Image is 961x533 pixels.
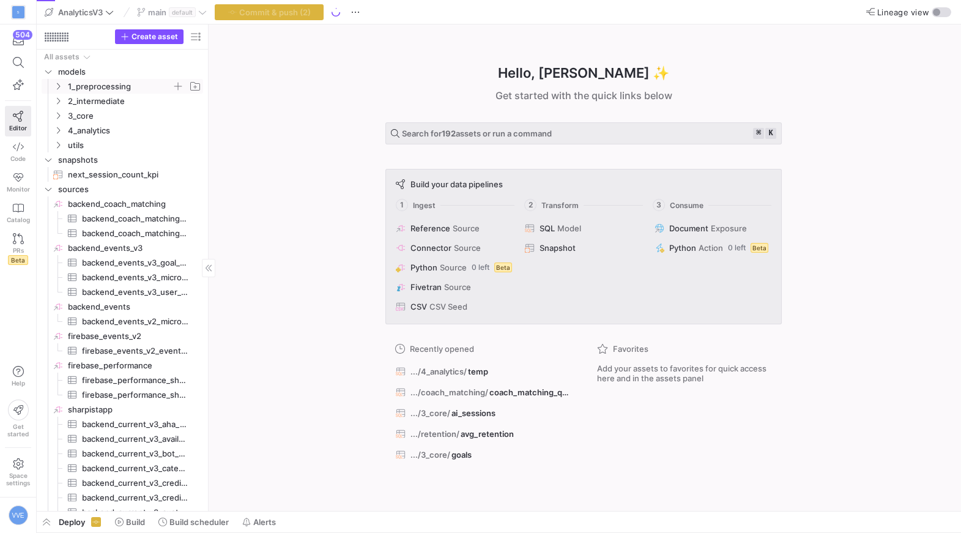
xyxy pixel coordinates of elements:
[5,198,31,228] a: Catalog
[42,123,203,138] div: Press SPACE to select this row.
[68,124,201,138] span: 4_analytics
[393,260,515,275] button: PythonSource0 leftBeta
[42,270,203,285] a: backend_events_v3_microtaskassignment_events​​​​​​​​​
[472,263,489,272] span: 0 left
[59,517,85,527] span: Deploy
[489,387,570,397] span: coach_matching_quality
[42,64,203,79] div: Press SPACE to select this row.
[410,223,450,233] span: Reference
[410,367,467,376] span: .../4_analytics/
[42,108,203,123] div: Press SPACE to select this row.
[410,263,437,272] span: Python
[7,423,29,438] span: Get started
[9,124,27,132] span: Editor
[669,223,708,233] span: Document
[42,240,203,255] div: Press SPACE to select this row.
[42,490,203,505] div: Press SPACE to select this row.
[82,344,189,358] span: firebase_events_v2_events_all​​​​​​​​​
[42,387,203,402] div: Press SPACE to select this row.
[5,136,31,167] a: Code
[42,314,203,329] div: Press SPACE to select this row.
[82,417,189,431] span: backend_current_v3_aha_moments​​​​​​​​​
[393,221,515,236] button: ReferenceSource
[82,447,189,461] span: backend_current_v3_bot_conversations​​​​​​​​​
[42,314,203,329] a: backend_events_v2_microtaskassignments_status​​​​​​​​​
[42,138,203,152] div: Press SPACE to select this row.
[540,243,576,253] span: Snapshot
[82,270,189,285] span: backend_events_v3_microtaskassignment_events​​​​​​​​​
[410,179,503,189] span: Build your data pipelines
[42,373,203,387] a: firebase_performance_sharpist_mobile_ANDROID​​​​​​​​​
[58,182,201,196] span: sources
[42,299,203,314] div: Press SPACE to select this row.
[12,6,24,18] div: S
[751,243,768,253] span: Beta
[42,285,203,299] div: Press SPACE to select this row.
[454,243,481,253] span: Source
[10,155,26,162] span: Code
[540,223,555,233] span: SQL
[42,343,203,358] a: firebase_events_v2_events_all​​​​​​​​​
[494,263,512,272] span: Beta
[42,285,203,299] a: backend_events_v3_user_events​​​​​​​​​
[42,226,203,240] div: Press SPACE to select this row.
[237,512,281,532] button: Alerts
[42,50,203,64] div: Press SPACE to select this row.
[115,29,184,44] button: Create asset
[42,152,203,167] div: Press SPACE to select this row.
[42,167,203,182] div: Press SPACE to select this row.
[652,240,774,255] button: PythonAction0 leftBeta
[410,387,488,397] span: .../coach_matching/
[42,167,203,182] a: next_session_count_kpi​​​​​​​
[109,512,150,532] button: Build
[728,244,746,252] span: 0 left
[68,109,201,123] span: 3_core
[68,138,201,152] span: utils
[410,450,450,460] span: .../3_core/
[42,196,203,211] div: Press SPACE to select this row.
[393,447,573,463] button: .../3_core/goals
[82,212,189,226] span: backend_coach_matching_matching_proposals_v2​​​​​​​​​
[410,243,451,253] span: Connector
[42,402,203,417] div: Press SPACE to select this row.
[42,431,203,446] a: backend_current_v3_availabilities​​​​​​​​​
[42,255,203,270] div: Press SPACE to select this row.
[68,329,201,343] span: firebase_events_v2​​​​​​​​
[68,168,189,182] span: next_session_count_kpi​​​​​​​
[557,223,581,233] span: Model
[7,216,30,223] span: Catalog
[58,65,201,79] span: models
[461,429,514,439] span: avg_retention
[522,221,644,236] button: SQLModel
[597,363,772,383] span: Add your assets to favorites for quick access here and in the assets panel
[699,243,723,253] span: Action
[42,431,203,446] div: Press SPACE to select this row.
[132,32,178,41] span: Create asset
[42,358,203,373] div: Press SPACE to select this row.
[82,285,189,299] span: backend_events_v3_user_events​​​​​​​​​
[68,300,201,314] span: backend_events​​​​​​​​
[42,402,203,417] a: sharpistapp​​​​​​​​
[44,53,80,61] div: All assets
[42,196,203,211] a: backend_coach_matching​​​​​​​​
[68,403,201,417] span: sharpistapp​​​​​​​​
[42,475,203,490] a: backend_current_v3_credit_accounts​​​​​​​​​
[451,450,472,460] span: goals
[68,197,201,211] span: backend_coach_matching​​​​​​​​
[410,282,442,292] span: Fivetran
[42,417,203,431] div: Press SPACE to select this row.
[6,472,30,486] span: Space settings
[393,405,573,421] button: .../3_core/ai_sessions
[42,358,203,373] a: firebase_performance​​​​​​​​
[42,505,203,520] a: backend_current_v3_customer_license_goals​​​​​​​​​
[42,461,203,475] div: Press SPACE to select this row.
[42,94,203,108] div: Press SPACE to select this row.
[410,429,459,439] span: .../retention/
[42,461,203,475] a: backend_current_v3_categories​​​​​​​​​
[385,122,782,144] button: Search for192assets or run a command⌘k
[42,255,203,270] a: backend_events_v3_goal_events​​​​​​​​​
[5,2,31,23] a: S
[42,299,203,314] a: backend_events​​​​​​​​
[153,512,234,532] button: Build scheduler
[58,153,201,167] span: snapshots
